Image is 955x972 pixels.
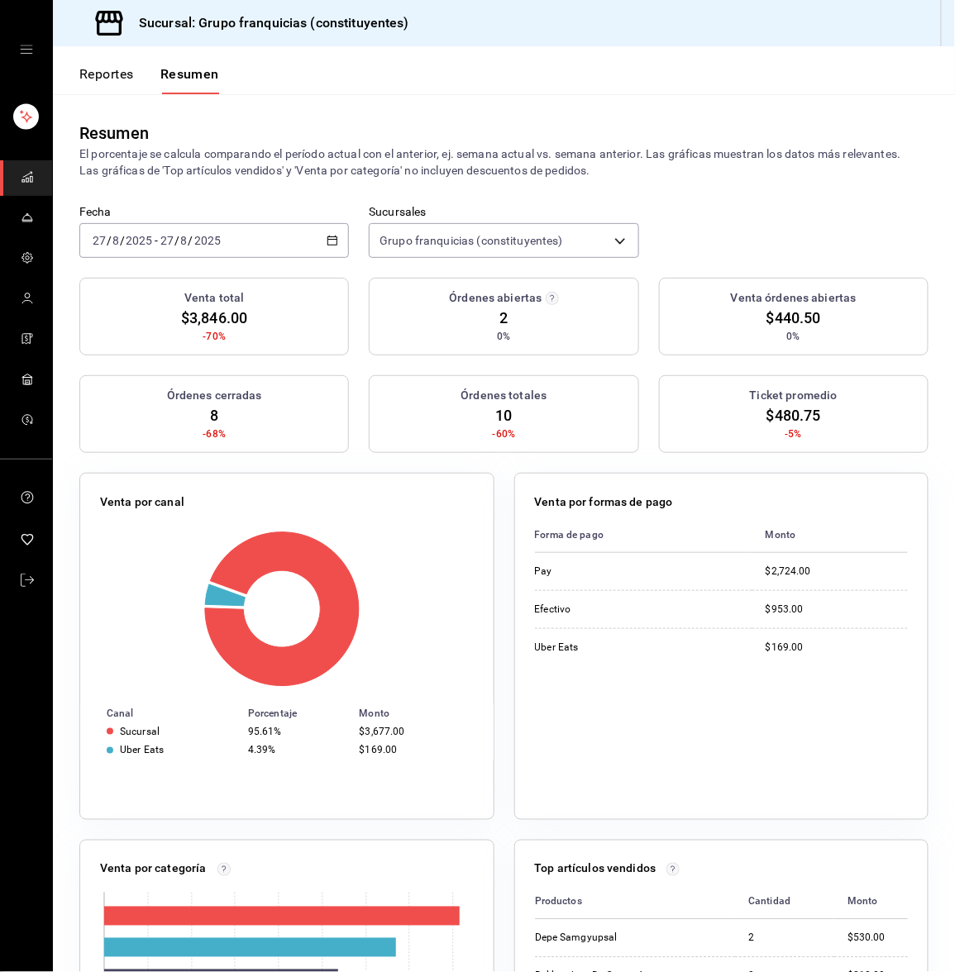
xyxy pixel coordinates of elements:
[189,234,193,247] span: /
[735,884,834,920] th: Cantidad
[380,232,562,249] span: Grupo franquicias (constituyentes)
[100,493,184,511] p: Venta por canal
[167,387,262,404] h3: Órdenes cerradas
[112,234,120,247] input: --
[495,404,512,426] span: 10
[203,426,226,441] span: -68%
[535,931,667,946] div: Depe Samgyupsal
[241,704,352,722] th: Porcentaje
[535,860,657,878] p: Top artículos vendidos
[499,307,508,329] span: 2
[359,744,466,755] div: $169.00
[766,565,908,579] div: $2,724.00
[181,307,247,329] span: $3,846.00
[160,66,219,94] button: Resumen
[193,234,222,247] input: ----
[174,234,179,247] span: /
[766,641,908,655] div: $169.00
[750,387,838,404] h3: Ticket promedio
[248,744,346,755] div: 4.39%
[766,603,908,617] div: $953.00
[92,234,107,247] input: --
[731,289,857,307] h3: Venta órdenes abiertas
[120,726,160,737] div: Sucursal
[369,207,638,218] label: Sucursales
[120,744,164,755] div: Uber Eats
[79,207,349,218] label: Fecha
[203,329,226,344] span: -70%
[766,404,821,426] span: $480.75
[20,43,33,56] button: open drawer
[834,884,908,920] th: Monto
[359,726,466,737] div: $3,677.00
[497,329,510,344] span: 0%
[107,234,112,247] span: /
[79,66,134,94] button: Reportes
[848,931,908,946] div: $530.00
[493,426,516,441] span: -60%
[748,931,821,946] div: 2
[461,387,547,404] h3: Órdenes totales
[248,726,346,737] div: 95.61%
[184,289,244,307] h3: Venta total
[352,704,493,722] th: Monto
[79,66,219,94] div: navigation tabs
[535,565,667,579] div: Pay
[180,234,189,247] input: --
[535,641,667,655] div: Uber Eats
[100,860,207,878] p: Venta por categoría
[80,704,241,722] th: Canal
[125,234,153,247] input: ----
[535,603,667,617] div: Efectivo
[79,145,929,179] p: El porcentaje se calcula comparando el período actual con el anterior, ej. semana actual vs. sema...
[535,517,752,553] th: Forma de pago
[787,329,800,344] span: 0%
[752,517,908,553] th: Monto
[126,13,409,33] h3: Sucursal: Grupo franquicias (constituyentes)
[785,426,802,441] span: -5%
[449,289,542,307] h3: Órdenes abiertas
[535,493,673,511] p: Venta por formas de pago
[155,234,158,247] span: -
[120,234,125,247] span: /
[160,234,174,247] input: --
[535,884,736,920] th: Productos
[766,307,821,329] span: $440.50
[79,121,149,145] div: Resumen
[210,404,218,426] span: 8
